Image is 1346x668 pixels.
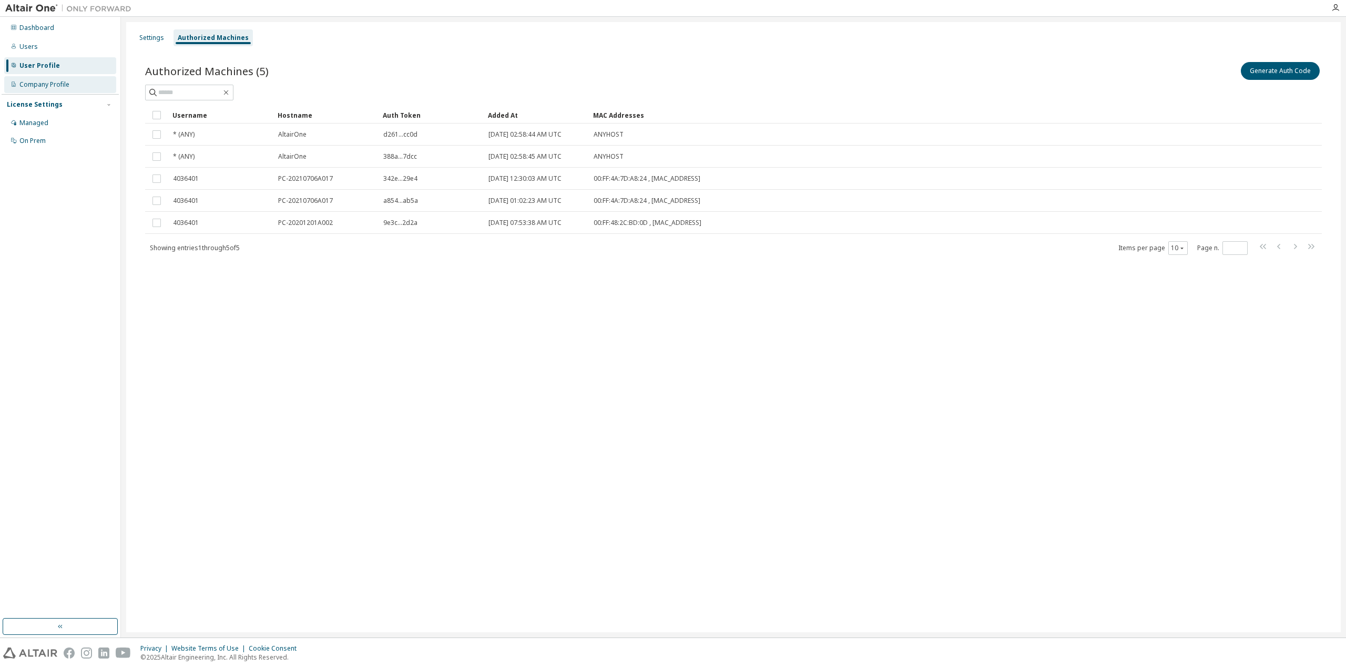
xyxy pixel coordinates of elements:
[594,219,701,227] span: 00:FF:48:2C:BD:0D , [MAC_ADDRESS]
[593,107,1211,124] div: MAC Addresses
[19,43,38,51] div: Users
[278,197,333,205] span: PC-20210706A017
[488,197,562,205] span: [DATE] 01:02:23 AM UTC
[383,174,417,183] span: 342e...29e4
[383,107,480,124] div: Auth Token
[488,174,562,183] span: [DATE] 12:30:03 AM UTC
[3,648,57,659] img: altair_logo.svg
[171,644,249,653] div: Website Terms of Use
[488,130,562,139] span: [DATE] 02:58:44 AM UTC
[383,152,417,161] span: 388a...7dcc
[488,152,562,161] span: [DATE] 02:58:45 AM UTC
[64,648,75,659] img: facebook.svg
[594,174,700,183] span: 00:FF:4A:7D:A8:24 , [MAC_ADDRESS]
[139,34,164,42] div: Settings
[1118,241,1188,255] span: Items per page
[249,644,303,653] div: Cookie Consent
[488,219,562,227] span: [DATE] 07:53:38 AM UTC
[1197,241,1248,255] span: Page n.
[278,107,374,124] div: Hostname
[81,648,92,659] img: instagram.svg
[5,3,137,14] img: Altair One
[173,219,199,227] span: 4036401
[278,152,307,161] span: AltairOne
[383,197,418,205] span: a854...ab5a
[173,152,195,161] span: * (ANY)
[594,152,624,161] span: ANYHOST
[98,648,109,659] img: linkedin.svg
[383,219,417,227] span: 9e3c...2d2a
[173,197,199,205] span: 4036401
[488,107,585,124] div: Added At
[278,130,307,139] span: AltairOne
[278,219,333,227] span: PC-20201201A002
[1171,244,1185,252] button: 10
[173,174,199,183] span: 4036401
[173,130,195,139] span: * (ANY)
[19,119,48,127] div: Managed
[140,644,171,653] div: Privacy
[140,653,303,662] p: © 2025 Altair Engineering, Inc. All Rights Reserved.
[1241,62,1320,80] button: Generate Auth Code
[594,130,624,139] span: ANYHOST
[278,174,333,183] span: PC-20210706A017
[19,61,60,70] div: User Profile
[116,648,131,659] img: youtube.svg
[7,100,63,109] div: License Settings
[19,80,69,89] div: Company Profile
[145,64,269,78] span: Authorized Machines (5)
[150,243,240,252] span: Showing entries 1 through 5 of 5
[383,130,417,139] span: d261...cc0d
[172,107,269,124] div: Username
[178,34,249,42] div: Authorized Machines
[19,24,54,32] div: Dashboard
[19,137,46,145] div: On Prem
[594,197,700,205] span: 00:FF:4A:7D:A8:24 , [MAC_ADDRESS]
